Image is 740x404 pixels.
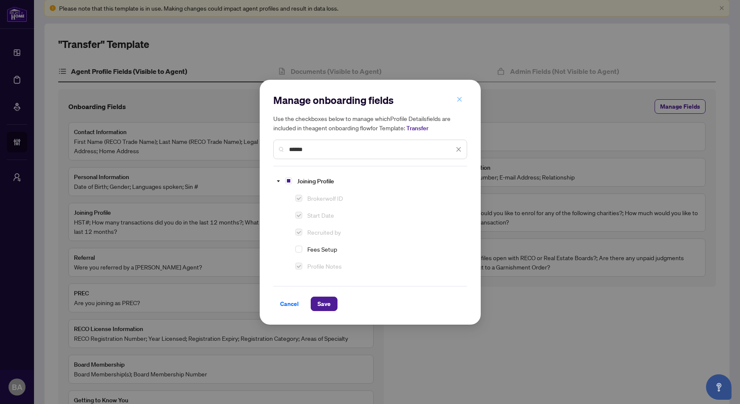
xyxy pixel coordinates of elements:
[706,374,731,400] button: Open asap
[456,96,462,102] span: close
[276,179,281,183] span: caret-down
[273,93,467,107] h2: Manage onboarding fields
[307,228,341,236] span: Recruited by
[406,124,428,132] span: Transfer
[295,195,302,202] span: Select Brokerwolf ID
[307,262,342,270] span: Profile Notes
[304,227,344,237] span: Recruited by
[304,210,337,220] span: Start Date
[285,177,292,184] span: Select Joining Profile
[297,177,334,185] span: Joining Profile
[311,297,337,311] button: Save
[318,297,331,311] span: Save
[295,212,302,219] span: Select Start Date
[273,114,467,133] h5: Use the checkboxes below to manage which Profile Details fields are included in the agent onboard...
[294,176,337,186] span: Joining Profile
[295,229,302,236] span: Select Recruited by
[295,246,302,252] span: Select Fees Setup
[304,261,345,271] span: Profile Notes
[307,211,334,219] span: Start Date
[307,194,343,202] span: Brokerwolf ID
[304,193,346,203] span: Brokerwolf ID
[307,245,337,253] span: Fees Setup
[295,263,302,269] span: Select Profile Notes
[456,146,462,152] span: close
[304,244,340,254] span: Fees Setup
[280,297,299,311] span: Cancel
[304,278,326,288] span: HST#
[273,297,306,311] button: Cancel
